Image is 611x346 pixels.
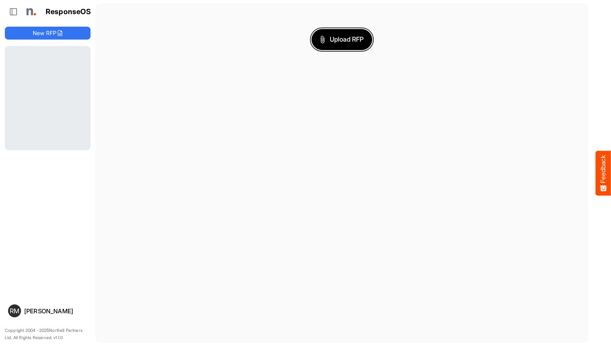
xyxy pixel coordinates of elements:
[5,46,91,150] div: Loading...
[320,34,364,45] span: Upload RFP
[312,29,372,50] button: Upload RFP
[5,27,91,40] button: New RFP
[22,4,38,20] img: Northell
[46,8,91,16] h1: ResponseOS
[24,308,87,314] div: [PERSON_NAME]
[596,151,611,195] button: Feedback
[10,308,19,314] span: RM
[5,327,91,341] p: Copyright 2004 - 2025 Northell Partners Ltd. All Rights Reserved. v 1.1.0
